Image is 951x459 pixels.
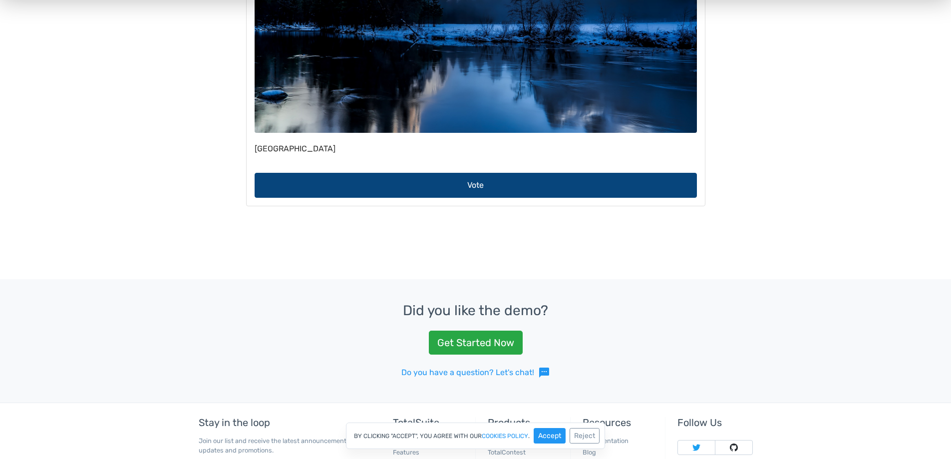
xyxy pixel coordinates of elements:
button: Reject [570,428,600,444]
a: TotalContest [488,449,526,456]
a: cookies policy [482,433,528,439]
img: yellowstone-national-park-1581879_1920.jpg [255,57,697,313]
a: Participate [247,20,476,49]
h5: Products [488,417,563,428]
a: Get Started Now [429,331,523,355]
h3: Did you like the demo? [24,303,927,319]
a: Submissions [475,20,705,49]
button: Vote [255,353,697,378]
div: By clicking "Accept", you agree with our . [346,423,605,449]
a: Features [393,449,419,456]
p: [GEOGRAPHIC_DATA] [255,325,697,333]
button: Accept [534,428,566,444]
h5: TotalSuite [393,417,468,428]
a: Do you have a question? Let's chat!sms [401,367,550,379]
a: Blog [583,449,596,456]
span: sms [538,367,550,379]
h5: Stay in the loop [199,417,369,428]
h5: Follow Us [677,417,752,428]
h5: Resources [583,417,657,428]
